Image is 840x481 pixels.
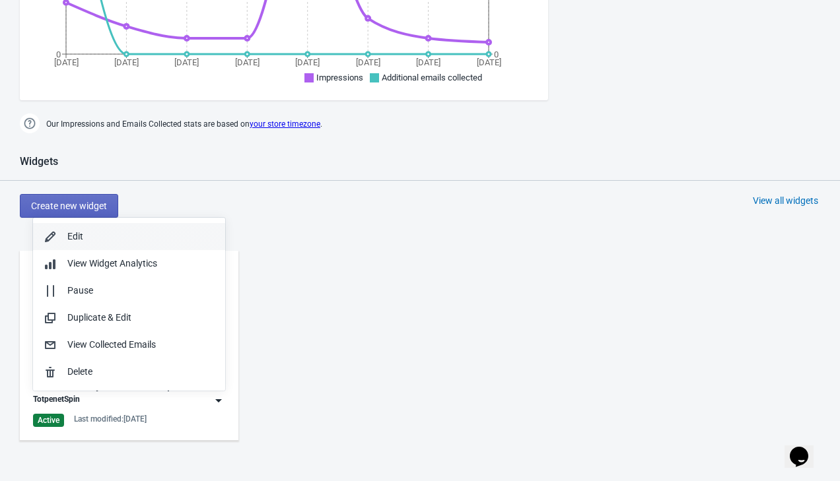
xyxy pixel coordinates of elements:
[356,57,380,67] tspan: [DATE]
[67,365,215,379] div: Delete
[212,394,225,407] img: dropdown.png
[33,331,225,358] button: View Collected Emails
[33,394,80,407] div: TotpenetSpin
[33,250,225,277] button: View Widget Analytics
[33,223,225,250] button: Edit
[67,338,215,352] div: View Collected Emails
[753,194,818,207] div: View all widgets
[416,57,440,67] tspan: [DATE]
[67,311,215,325] div: Duplicate & Edit
[56,49,61,59] tspan: 0
[250,119,320,129] a: your store timezone
[382,73,482,82] span: Additional emails collected
[114,57,139,67] tspan: [DATE]
[477,57,501,67] tspan: [DATE]
[67,284,215,298] div: Pause
[235,57,260,67] tspan: [DATE]
[20,194,118,218] button: Create new widget
[33,277,225,304] button: Pause
[67,230,215,243] div: Edit
[46,113,322,135] span: Our Impressions and Emails Collected stats are based on .
[494,49,499,59] tspan: 0
[74,414,147,424] div: Last modified: [DATE]
[33,304,225,331] button: Duplicate & Edit
[316,73,363,82] span: Impressions
[20,113,40,133] img: help.png
[33,414,64,427] div: Active
[785,428,827,468] iframe: chat widget
[67,258,157,269] span: View Widget Analytics
[33,358,225,385] button: Delete
[174,57,199,67] tspan: [DATE]
[54,57,79,67] tspan: [DATE]
[295,57,320,67] tspan: [DATE]
[31,201,107,211] span: Create new widget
